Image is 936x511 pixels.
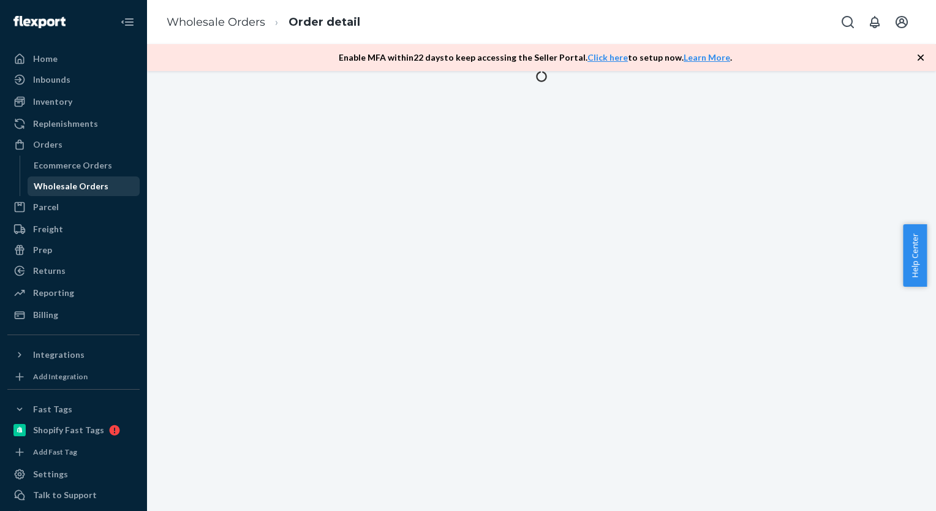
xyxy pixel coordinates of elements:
[33,468,68,480] div: Settings
[889,10,914,34] button: Open account menu
[7,135,140,154] a: Orders
[862,10,887,34] button: Open notifications
[33,201,59,213] div: Parcel
[7,464,140,484] a: Settings
[33,74,70,86] div: Inbounds
[33,118,98,130] div: Replenishments
[167,15,265,29] a: Wholesale Orders
[33,371,88,382] div: Add Integration
[33,265,66,277] div: Returns
[34,159,112,172] div: Ecommerce Orders
[339,51,732,64] p: Enable MFA within 22 days to keep accessing the Seller Portal. to setup now. .
[33,53,58,65] div: Home
[33,138,62,151] div: Orders
[34,180,108,192] div: Wholesale Orders
[7,445,140,460] a: Add Fast Tag
[903,224,927,287] button: Help Center
[33,349,85,361] div: Integrations
[115,10,140,34] button: Close Navigation
[7,283,140,303] a: Reporting
[7,219,140,239] a: Freight
[33,403,72,415] div: Fast Tags
[836,10,860,34] button: Open Search Box
[289,15,360,29] a: Order detail
[7,261,140,281] a: Returns
[33,489,97,501] div: Talk to Support
[13,16,66,28] img: Flexport logo
[33,447,77,457] div: Add Fast Tag
[7,420,140,440] a: Shopify Fast Tags
[7,369,140,384] a: Add Integration
[7,240,140,260] a: Prep
[587,52,628,62] a: Click here
[33,309,58,321] div: Billing
[7,485,140,505] button: Talk to Support
[33,223,63,235] div: Freight
[157,4,370,40] ol: breadcrumbs
[7,49,140,69] a: Home
[33,244,52,256] div: Prep
[33,96,72,108] div: Inventory
[7,70,140,89] a: Inbounds
[28,176,140,196] a: Wholesale Orders
[7,399,140,419] button: Fast Tags
[25,9,69,20] span: Support
[7,114,140,134] a: Replenishments
[33,287,74,299] div: Reporting
[7,92,140,112] a: Inventory
[33,424,104,436] div: Shopify Fast Tags
[684,52,730,62] a: Learn More
[7,197,140,217] a: Parcel
[28,156,140,175] a: Ecommerce Orders
[7,305,140,325] a: Billing
[7,345,140,365] button: Integrations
